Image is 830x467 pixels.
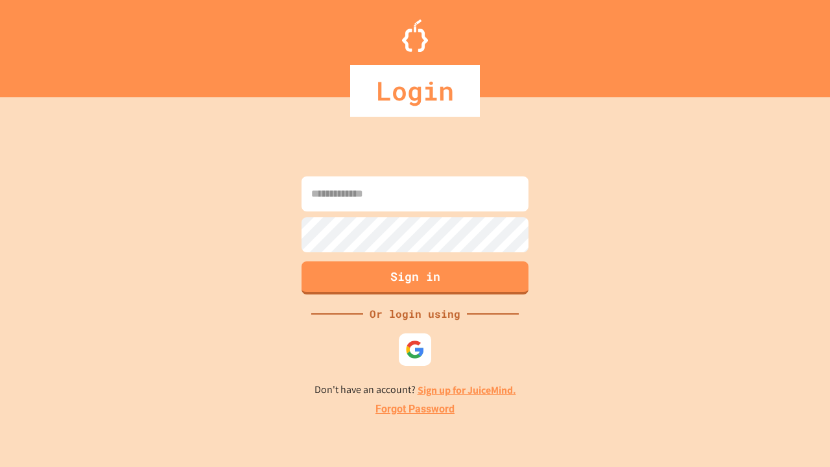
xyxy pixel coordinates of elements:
[375,401,455,417] a: Forgot Password
[405,340,425,359] img: google-icon.svg
[314,382,516,398] p: Don't have an account?
[418,383,516,397] a: Sign up for JuiceMind.
[402,19,428,52] img: Logo.svg
[363,306,467,322] div: Or login using
[302,261,528,294] button: Sign in
[350,65,480,117] div: Login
